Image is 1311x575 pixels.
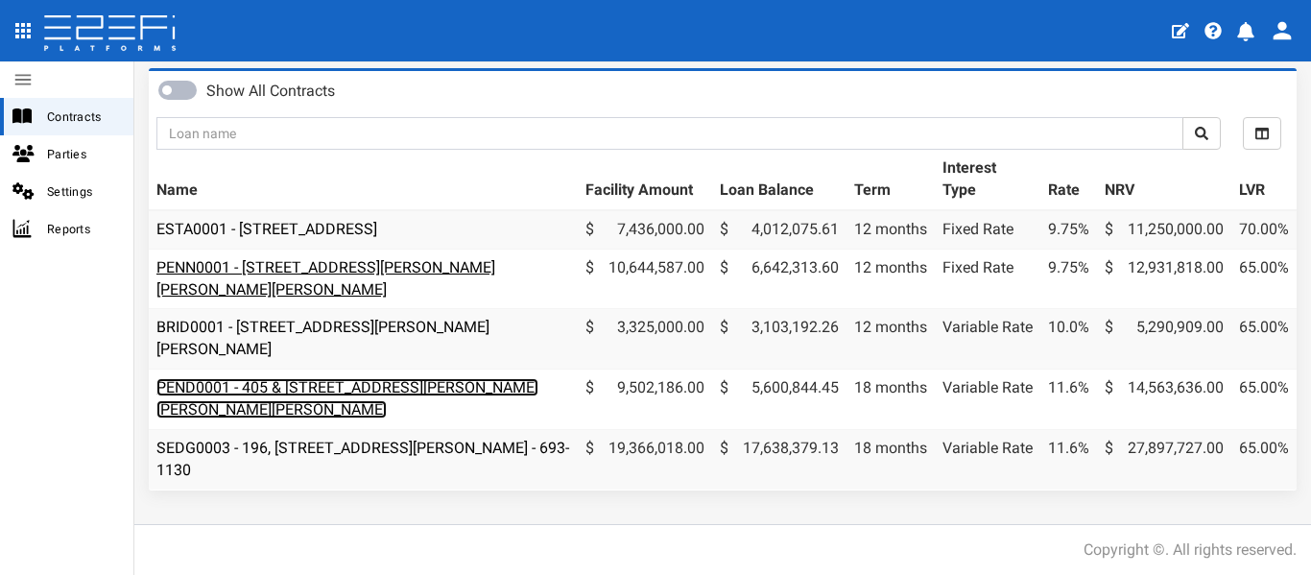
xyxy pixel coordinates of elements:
[578,150,712,210] th: Facility Amount
[846,309,935,370] td: 12 months
[1040,370,1097,430] td: 11.6%
[1231,370,1297,430] td: 65.00%
[712,370,846,430] td: 5,600,844.45
[156,117,1183,150] input: Loan name
[1097,249,1231,309] td: 12,931,818.00
[156,439,569,479] a: SEDG0003 - 196, [STREET_ADDRESS][PERSON_NAME] - 693-1130
[712,429,846,489] td: 17,638,379.13
[156,258,495,299] a: PENN0001 - [STREET_ADDRESS][PERSON_NAME][PERSON_NAME][PERSON_NAME]
[846,210,935,249] td: 12 months
[47,106,118,128] span: Contracts
[935,210,1040,249] td: Fixed Rate
[1040,309,1097,370] td: 10.0%
[47,218,118,240] span: Reports
[1097,429,1231,489] td: 27,897,727.00
[47,180,118,203] span: Settings
[47,143,118,165] span: Parties
[712,150,846,210] th: Loan Balance
[1231,210,1297,249] td: 70.00%
[1231,150,1297,210] th: LVR
[149,150,578,210] th: Name
[846,249,935,309] td: 12 months
[846,150,935,210] th: Term
[935,429,1040,489] td: Variable Rate
[206,81,335,103] label: Show All Contracts
[156,378,538,419] a: PEND0001 - 405 & [STREET_ADDRESS][PERSON_NAME][PERSON_NAME][PERSON_NAME]
[578,249,712,309] td: 10,644,587.00
[712,210,846,249] td: 4,012,075.61
[1097,370,1231,430] td: 14,563,636.00
[578,309,712,370] td: 3,325,000.00
[935,249,1040,309] td: Fixed Rate
[935,370,1040,430] td: Variable Rate
[1231,249,1297,309] td: 65.00%
[1097,210,1231,249] td: 11,250,000.00
[1040,429,1097,489] td: 11.6%
[1097,309,1231,370] td: 5,290,909.00
[935,309,1040,370] td: Variable Rate
[846,429,935,489] td: 18 months
[1040,150,1097,210] th: Rate
[1097,150,1231,210] th: NRV
[1040,249,1097,309] td: 9.75%
[1040,210,1097,249] td: 9.75%
[156,220,377,238] a: ESTA0001 - [STREET_ADDRESS]
[712,249,846,309] td: 6,642,313.60
[1231,429,1297,489] td: 65.00%
[712,309,846,370] td: 3,103,192.26
[846,370,935,430] td: 18 months
[578,210,712,249] td: 7,436,000.00
[1231,309,1297,370] td: 65.00%
[1084,539,1297,562] div: Copyright ©. All rights reserved.
[578,429,712,489] td: 19,366,018.00
[935,150,1040,210] th: Interest Type
[156,318,489,358] a: BRID0001 - [STREET_ADDRESS][PERSON_NAME][PERSON_NAME]
[578,370,712,430] td: 9,502,186.00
